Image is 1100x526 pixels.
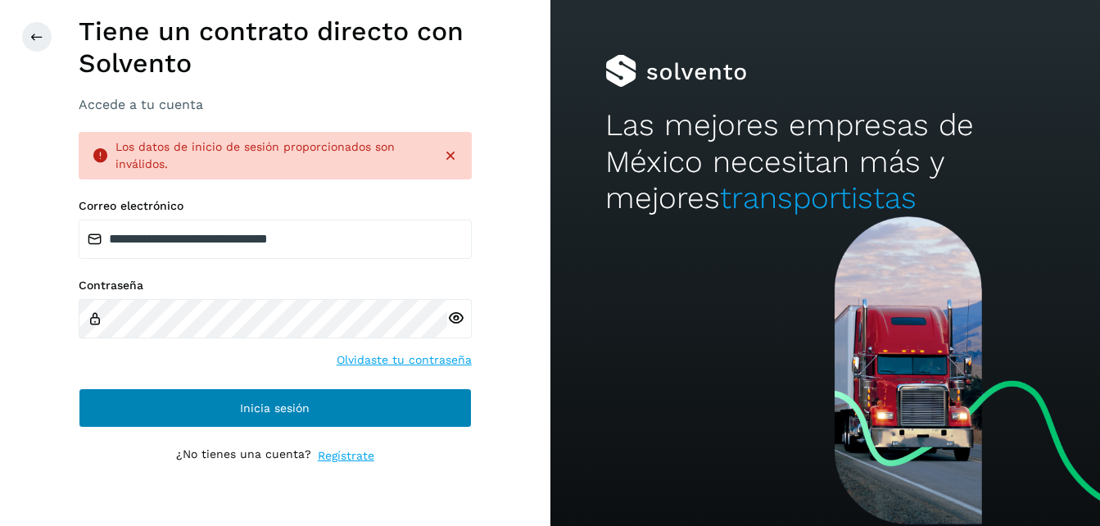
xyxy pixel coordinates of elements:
a: Olvidaste tu contraseña [337,351,472,369]
h3: Accede a tu cuenta [79,97,472,112]
label: Contraseña [79,279,472,292]
label: Correo electrónico [79,199,472,213]
button: Inicia sesión [79,388,472,428]
h1: Tiene un contrato directo con Solvento [79,16,472,79]
p: ¿No tienes una cuenta? [176,447,311,465]
span: Inicia sesión [240,402,310,414]
span: transportistas [720,180,917,215]
h2: Las mejores empresas de México necesitan más y mejores [605,107,1045,216]
a: Regístrate [318,447,374,465]
div: Los datos de inicio de sesión proporcionados son inválidos. [115,138,429,173]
